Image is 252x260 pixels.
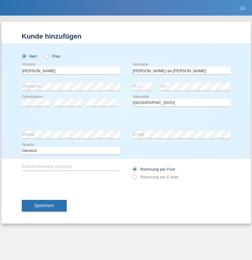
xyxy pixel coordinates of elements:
label: Herr [22,54,37,59]
label: Frau [45,54,60,59]
label: Rechnung per Post [132,167,175,172]
a: menu [236,6,249,10]
button: Speichern [22,200,67,212]
label: Rechnung per E-Mail [132,175,178,179]
input: Rechnung per E-Mail [132,175,136,182]
input: Herr [22,54,26,58]
input: Frau [45,54,49,58]
input: Rechnung per Post [132,167,136,175]
i: menu [240,5,246,11]
span: Speichern [34,203,54,208]
h1: Kunde hinzufügen [22,32,231,40]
